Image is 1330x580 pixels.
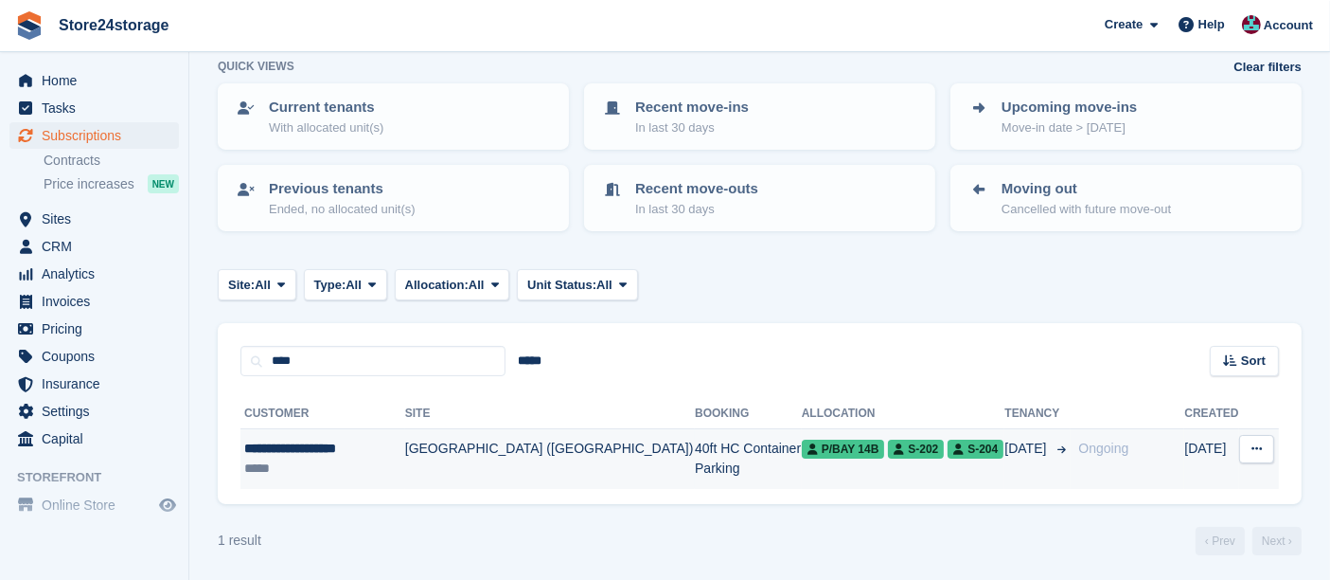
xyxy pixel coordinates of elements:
[395,269,510,300] button: Allocation: All
[405,276,469,295] span: Allocation:
[1198,15,1225,34] span: Help
[9,206,179,232] a: menu
[527,276,596,295] span: Unit Status:
[9,95,179,121] a: menu
[517,269,637,300] button: Unit Status: All
[952,85,1300,148] a: Upcoming move-ins Move-in date > [DATE]
[9,398,179,425] a: menu
[596,276,612,295] span: All
[1002,97,1137,118] p: Upcoming move-ins
[42,316,155,342] span: Pricing
[269,118,383,137] p: With allocated unit(s)
[1004,399,1071,429] th: Tenancy
[635,200,758,219] p: In last 30 days
[9,343,179,370] a: menu
[255,276,271,295] span: All
[802,440,885,459] span: P/Bay 14B
[42,233,155,260] span: CRM
[42,426,155,452] span: Capital
[346,276,362,295] span: All
[314,276,346,295] span: Type:
[42,492,155,518] span: Online Store
[405,429,695,489] td: [GEOGRAPHIC_DATA] ([GEOGRAPHIC_DATA])
[148,174,179,193] div: NEW
[1242,15,1261,34] img: George
[220,85,567,148] a: Current tenants With allocated unit(s)
[1184,429,1238,489] td: [DATE]
[1241,352,1266,371] span: Sort
[9,122,179,149] a: menu
[42,371,155,397] span: Insurance
[635,178,758,200] p: Recent move-outs
[1252,527,1302,555] a: Next
[1078,441,1128,456] span: Ongoing
[9,261,179,287] a: menu
[51,9,177,41] a: Store24storage
[42,67,155,94] span: Home
[9,67,179,94] a: menu
[17,468,188,487] span: Storefront
[15,11,44,40] img: stora-icon-8386f47178a22dfd0bd8f6a31ec36ba5ce8667c1dd55bd0f319d3a0aa187defe.svg
[228,276,255,295] span: Site:
[304,269,387,300] button: Type: All
[1105,15,1143,34] span: Create
[42,343,155,370] span: Coupons
[802,399,1005,429] th: Allocation
[9,371,179,397] a: menu
[405,399,695,429] th: Site
[1233,58,1302,77] a: Clear filters
[44,173,179,194] a: Price increases NEW
[1002,118,1137,137] p: Move-in date > [DATE]
[42,206,155,232] span: Sites
[695,429,802,489] td: 40ft HC Container Parking
[218,531,261,551] div: 1 result
[156,494,179,517] a: Preview store
[9,426,179,452] a: menu
[240,399,405,429] th: Customer
[1196,527,1245,555] a: Previous
[695,399,802,429] th: Booking
[1004,439,1050,459] span: [DATE]
[1002,200,1171,219] p: Cancelled with future move-out
[1264,16,1313,35] span: Account
[586,167,933,229] a: Recent move-outs In last 30 days
[42,122,155,149] span: Subscriptions
[42,261,155,287] span: Analytics
[9,316,179,342] a: menu
[1002,178,1171,200] p: Moving out
[952,167,1300,229] a: Moving out Cancelled with future move-out
[42,288,155,315] span: Invoices
[586,85,933,148] a: Recent move-ins In last 30 days
[269,200,416,219] p: Ended, no allocated unit(s)
[948,440,1003,459] span: S-204
[269,178,416,200] p: Previous tenants
[42,398,155,425] span: Settings
[269,97,383,118] p: Current tenants
[1184,399,1238,429] th: Created
[44,152,179,170] a: Contracts
[635,118,749,137] p: In last 30 days
[9,288,179,315] a: menu
[42,95,155,121] span: Tasks
[635,97,749,118] p: Recent move-ins
[218,269,296,300] button: Site: All
[1192,527,1305,555] nav: Page
[218,58,294,75] h6: Quick views
[44,175,134,193] span: Price increases
[9,233,179,260] a: menu
[469,276,485,295] span: All
[9,492,179,518] a: menu
[220,167,567,229] a: Previous tenants Ended, no allocated unit(s)
[888,440,944,459] span: S-202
